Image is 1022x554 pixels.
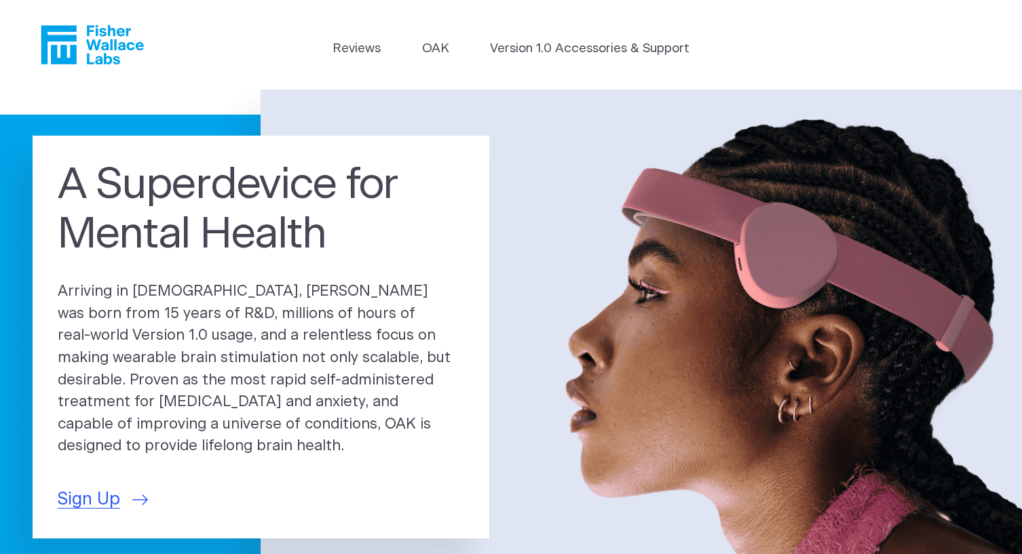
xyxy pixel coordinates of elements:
[58,487,120,513] span: Sign Up
[58,281,464,458] p: Arriving in [DEMOGRAPHIC_DATA], [PERSON_NAME] was born from 15 years of R&D, millions of hours of...
[422,39,449,58] a: OAK
[490,39,689,58] a: Version 1.0 Accessories & Support
[41,25,144,64] a: Fisher Wallace
[58,487,149,513] a: Sign Up
[58,161,464,260] h1: A Superdevice for Mental Health
[333,39,381,58] a: Reviews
